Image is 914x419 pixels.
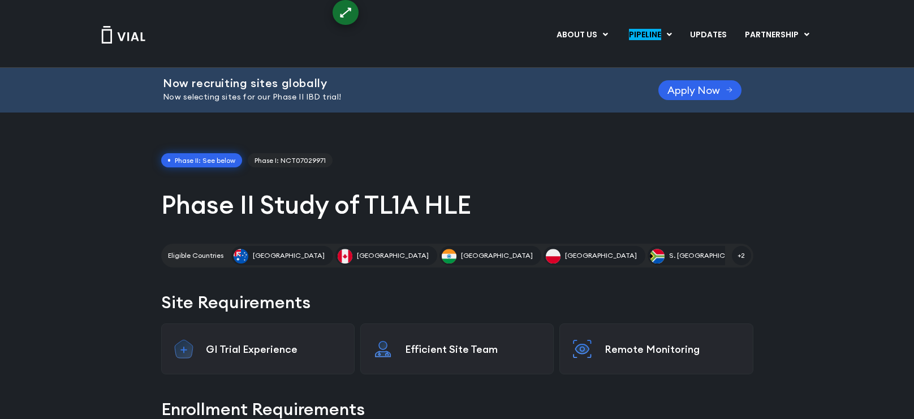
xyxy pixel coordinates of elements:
span: Apply Now [667,86,720,94]
div: ⟷ [335,2,356,23]
span: [GEOGRAPHIC_DATA] [565,250,637,261]
span: Category: Recreational Drug Terms : Review for potential Recreational Drugs content, Term: "pipel... [629,29,661,40]
span: +2 [732,246,751,265]
img: Poland [546,249,561,264]
a: PIPELINEMenu Toggle [617,25,680,45]
p: Remote Monitoring [605,343,741,356]
p: Now selecting sites for our Phase II IBD trial! [163,91,630,103]
span: S. [GEOGRAPHIC_DATA] [669,250,749,261]
h1: Phase II Study of TL1A HLE [161,188,753,221]
a: PARTNERSHIPMenu Toggle [736,25,818,45]
a: Apply Now [658,80,741,100]
img: India [442,249,456,264]
span: Phase II: See below [161,153,243,168]
img: Vial Logo [101,26,146,44]
p: Efficient Site Team [405,343,542,356]
h2: Eligible Countries [168,250,223,261]
img: S. Africa [650,249,665,264]
a: ABOUT USMenu Toggle [547,25,616,45]
img: Australia [234,249,248,264]
img: Canada [338,249,352,264]
a: UPDATES [681,25,735,45]
span: [GEOGRAPHIC_DATA] [253,250,325,261]
span: [GEOGRAPHIC_DATA] [461,250,533,261]
h2: Now recruiting sites globally [163,77,630,89]
h2: Site Requirements [161,290,753,314]
span: [GEOGRAPHIC_DATA] [357,250,429,261]
a: Phase I: NCT07029971 [248,153,333,168]
p: GI Trial Experience [206,343,343,356]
